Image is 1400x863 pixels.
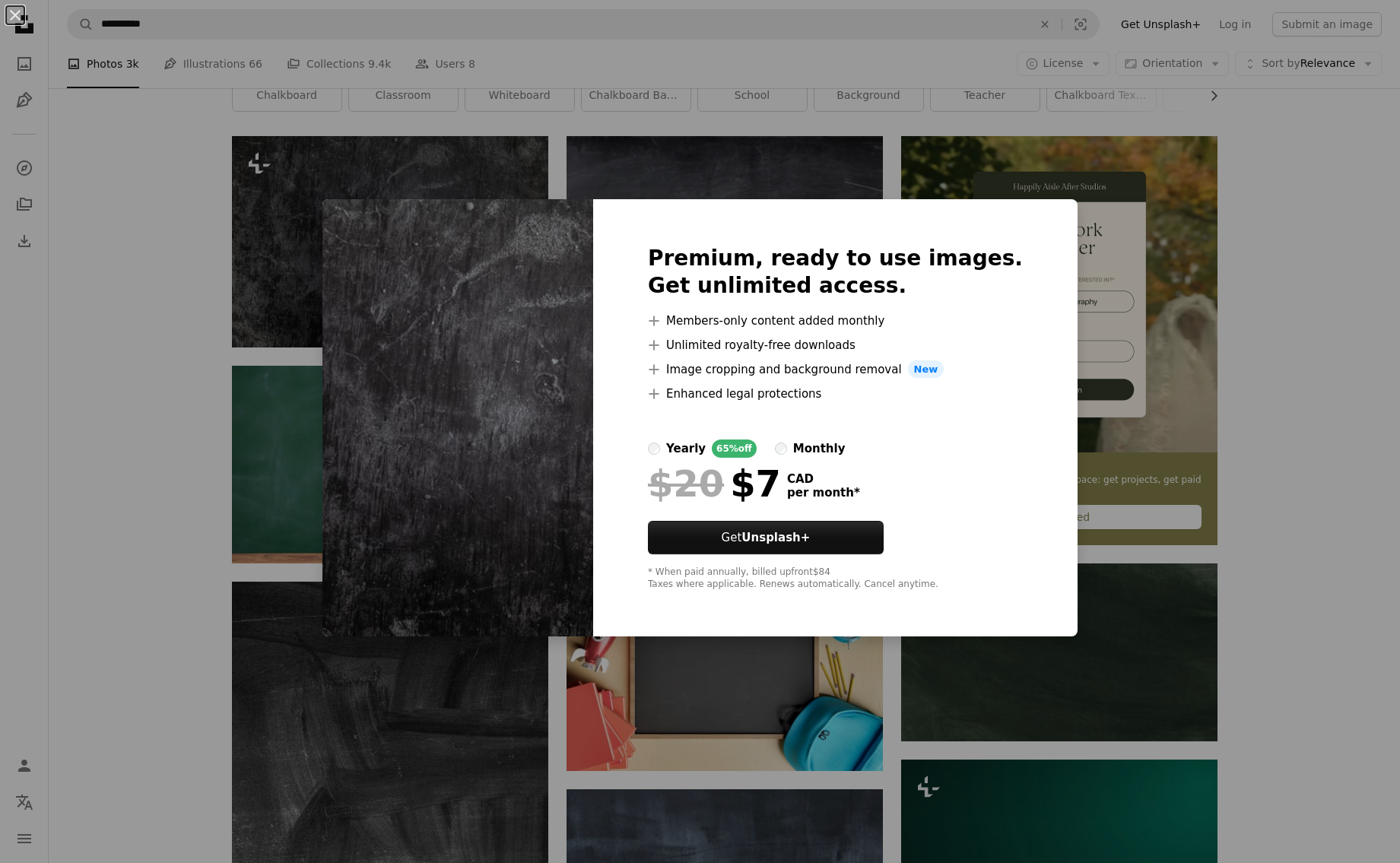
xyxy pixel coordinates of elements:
div: 65% off [712,439,757,458]
div: $7 [648,464,781,503]
li: Unlimited royalty-free downloads [648,336,1023,354]
li: Enhanced legal protections [648,385,1023,403]
div: monthly [793,439,846,458]
span: per month * [787,486,860,500]
img: premium_photo-1675765793965-b5b4d394b51f [322,199,593,637]
strong: Unsplash+ [741,531,810,544]
span: CAD [787,472,860,486]
li: Members-only content added monthly [648,312,1023,330]
h2: Premium, ready to use images. Get unlimited access. [648,245,1023,300]
span: New [908,360,944,379]
div: * When paid annually, billed upfront $84 Taxes where applicable. Renews automatically. Cancel any... [648,566,1023,591]
input: monthly [775,443,787,455]
button: GetUnsplash+ [648,521,884,554]
div: yearly [666,439,706,458]
li: Image cropping and background removal [648,360,1023,379]
input: yearly65%off [648,443,660,455]
span: $20 [648,464,724,503]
